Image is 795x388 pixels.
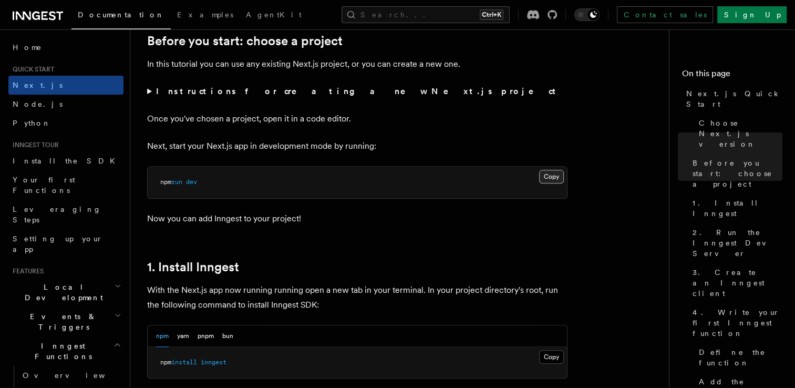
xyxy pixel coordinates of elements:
[13,119,51,127] span: Python
[8,95,123,114] a: Node.js
[13,234,103,253] span: Setting up your app
[23,371,131,380] span: Overview
[699,118,782,149] span: Choose Next.js version
[8,278,123,307] button: Local Development
[8,200,123,229] a: Leveraging Steps
[695,343,782,372] a: Define the function
[13,81,63,89] span: Next.js
[240,3,308,28] a: AgentKit
[156,325,169,347] button: npm
[695,114,782,154] a: Choose Next.js version
[186,178,197,186] span: dev
[8,76,123,95] a: Next.js
[177,11,233,19] span: Examples
[539,350,564,364] button: Copy
[8,229,123,259] a: Setting up your app
[8,307,123,336] button: Events & Triggers
[693,158,782,189] span: Before you start: choose a project
[198,325,214,347] button: pnpm
[71,3,171,29] a: Documentation
[201,359,226,366] span: inngest
[693,198,782,219] span: 1. Install Inngest
[574,8,600,21] button: Toggle dark mode
[693,267,782,299] span: 3. Create an Inngest client
[342,6,510,23] button: Search...Ctrl+K
[682,67,782,84] h4: On this page
[699,347,782,368] span: Define the function
[686,88,782,109] span: Next.js Quick Start
[693,227,782,259] span: 2. Run the Inngest Dev Server
[147,283,567,312] p: With the Next.js app now running running open a new tab in your terminal. In your project directo...
[13,205,101,224] span: Leveraging Steps
[688,223,782,263] a: 2. Run the Inngest Dev Server
[78,11,164,19] span: Documentation
[8,38,123,57] a: Home
[688,263,782,303] a: 3. Create an Inngest client
[222,325,233,347] button: bun
[147,84,567,99] summary: Instructions for creating a new Next.js project
[8,141,59,149] span: Inngest tour
[8,114,123,132] a: Python
[8,65,54,74] span: Quick start
[147,139,567,154] p: Next, start your Next.js app in development mode by running:
[147,57,567,72] p: In this tutorial you can use any existing Next.js project, or you can create a new one.
[171,3,240,28] a: Examples
[617,6,713,23] a: Contact sales
[8,282,115,303] span: Local Development
[147,211,567,226] p: Now you can add Inngest to your project!
[18,366,123,385] a: Overview
[688,154,782,193] a: Before you start: choose a project
[8,151,123,170] a: Install the SDK
[147,111,567,126] p: Once you've chosen a project, open it in a code editor.
[688,303,782,343] a: 4. Write your first Inngest function
[8,267,44,275] span: Features
[693,307,782,339] span: 4. Write your first Inngest function
[246,11,302,19] span: AgentKit
[8,311,115,332] span: Events & Triggers
[688,193,782,223] a: 1. Install Inngest
[480,9,503,20] kbd: Ctrl+K
[147,34,343,48] a: Before you start: choose a project
[147,260,239,274] a: 1. Install Inngest
[13,157,121,165] span: Install the SDK
[8,336,123,366] button: Inngest Functions
[539,170,564,183] button: Copy
[177,325,189,347] button: yarn
[13,42,42,53] span: Home
[717,6,787,23] a: Sign Up
[171,178,182,186] span: run
[682,84,782,114] a: Next.js Quick Start
[13,176,75,195] span: Your first Functions
[171,359,197,366] span: install
[8,170,123,200] a: Your first Functions
[8,341,113,362] span: Inngest Functions
[160,178,171,186] span: npm
[156,86,560,96] strong: Instructions for creating a new Next.js project
[13,100,63,108] span: Node.js
[160,359,171,366] span: npm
